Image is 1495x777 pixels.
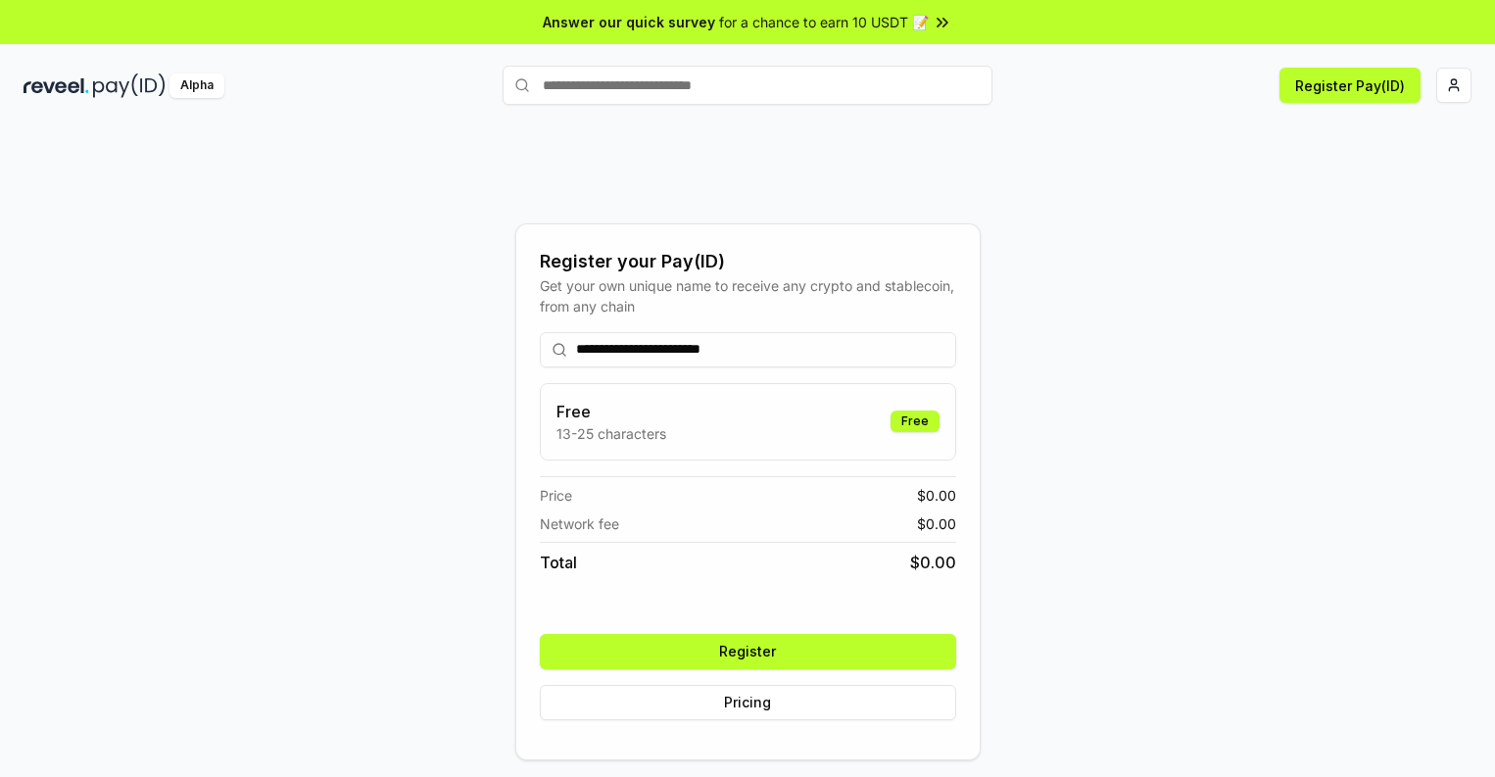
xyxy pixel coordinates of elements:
[540,685,956,720] button: Pricing
[540,248,956,275] div: Register your Pay(ID)
[719,12,929,32] span: for a chance to earn 10 USDT 📝
[540,551,577,574] span: Total
[24,73,89,98] img: reveel_dark
[556,400,666,423] h3: Free
[540,634,956,669] button: Register
[891,411,940,432] div: Free
[540,275,956,316] div: Get your own unique name to receive any crypto and stablecoin, from any chain
[556,423,666,444] p: 13-25 characters
[1279,68,1421,103] button: Register Pay(ID)
[910,551,956,574] span: $ 0.00
[543,12,715,32] span: Answer our quick survey
[917,485,956,506] span: $ 0.00
[169,73,224,98] div: Alpha
[93,73,166,98] img: pay_id
[917,513,956,534] span: $ 0.00
[540,513,619,534] span: Network fee
[540,485,572,506] span: Price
